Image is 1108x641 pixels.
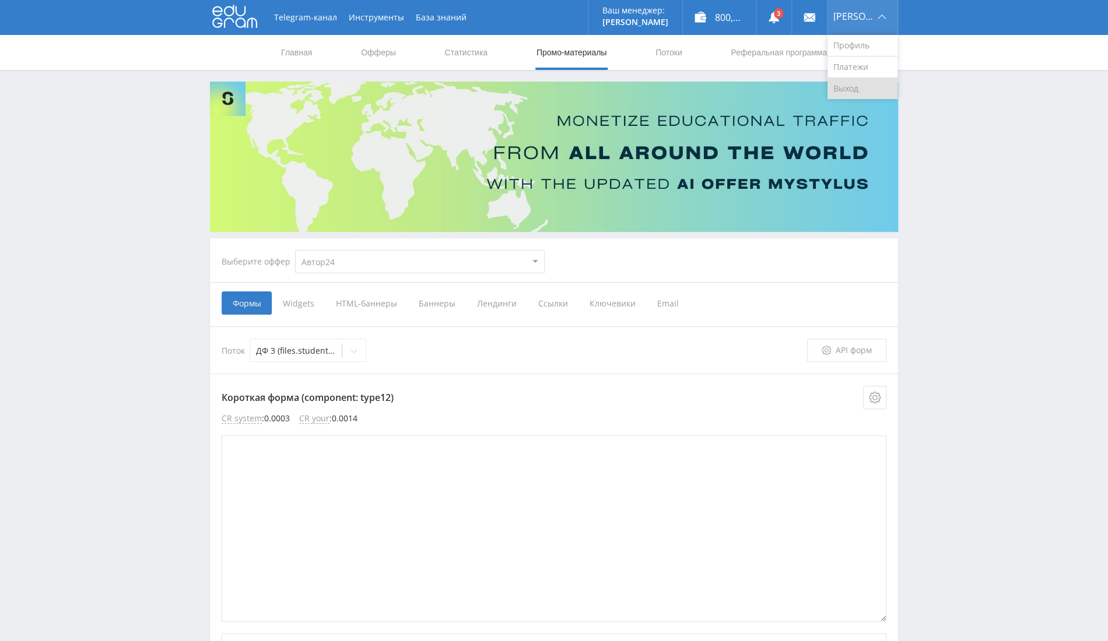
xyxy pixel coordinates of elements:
a: Платежи [828,57,897,78]
a: Реферальная программа [730,35,828,70]
span: Лендинги [466,291,527,315]
span: Ссылки [527,291,578,315]
span: CR your [299,414,329,424]
a: Главная [280,35,313,70]
img: Banner [210,82,898,232]
a: Профиль [828,35,897,57]
span: Email [646,291,690,315]
span: Widgets [272,291,325,315]
span: API форм [836,346,872,355]
a: API форм [807,339,886,362]
div: Поток [222,339,807,362]
span: Ключевики [578,291,646,315]
p: [PERSON_NAME] [602,17,668,27]
div: Выберите оффер [222,257,295,266]
span: Баннеры [408,291,466,315]
a: Промо-материалы [535,35,608,70]
a: Потоки [654,35,683,70]
span: [PERSON_NAME] [833,12,874,21]
a: Выход [828,78,897,99]
li: : 0.0003 [222,414,290,424]
span: CR system [222,414,262,424]
span: HTML-баннеры [325,291,408,315]
p: Короткая форма (component: type12) [222,386,886,409]
a: Статистика [443,35,489,70]
li: : 0.0014 [299,414,357,424]
p: Ваш менеджер: [602,6,668,15]
a: Офферы [360,35,397,70]
span: Формы [222,291,272,315]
